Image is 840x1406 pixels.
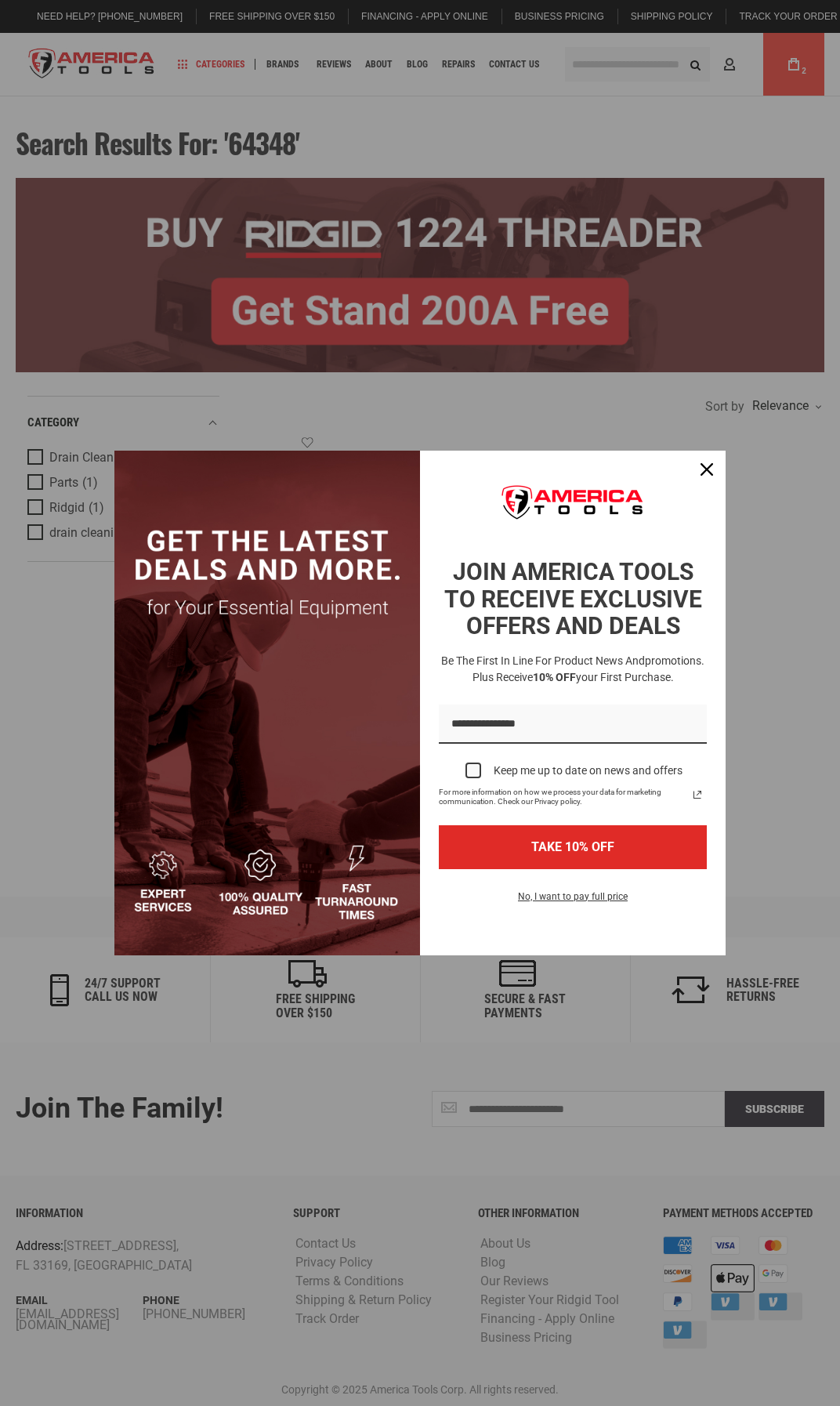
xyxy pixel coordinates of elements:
[701,463,713,476] svg: close icon
[472,654,705,683] span: promotions. Plus receive your first purchase.
[688,785,707,804] svg: link icon
[439,705,707,745] input: Email field
[439,825,707,868] button: TAKE 10% OFF
[533,671,576,683] strong: 10% OFF
[688,785,707,804] a: Read our Privacy Policy
[620,1357,840,1406] iframe: LiveChat chat widget
[439,788,688,806] span: For more information on how we process your data for marketing communication. Check our Privacy p...
[494,764,682,777] div: Keep me up to date on news and offers
[436,653,710,686] h3: Be the first in line for product news and
[505,888,640,915] button: No, I want to pay full price
[688,451,726,488] button: Close
[444,558,702,640] strong: JOIN AMERICA TOOLS TO RECEIVE EXCLUSIVE OFFERS AND DEALS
